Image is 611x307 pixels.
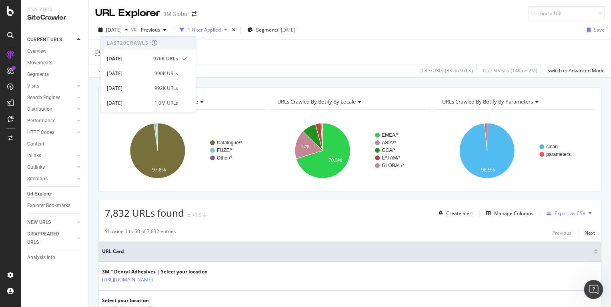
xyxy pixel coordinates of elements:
div: Url Explorer [27,190,52,198]
span: 7,832 URLs found [105,206,184,219]
span: 2025 Sep. 21st [106,26,122,33]
a: Analysis Info [27,253,83,262]
h4: URLs Crawled By Botify By parameters [440,95,588,108]
div: [DATE] [107,84,150,92]
div: Content [27,140,44,148]
div: +3.5% [192,212,206,219]
a: Sitemaps [27,175,75,183]
a: Performance [27,117,75,125]
div: 0.77 % Visits ( 14K on 2M ) [483,67,537,74]
div: 0.8 % URLs ( 8K on 976K ) [421,67,473,74]
div: CURRENT URLS [27,36,62,44]
div: SiteCrawler [27,13,82,22]
div: Explorer Bookmarks [27,201,70,210]
h4: URLs Crawled By Botify By locale [276,95,423,108]
text: EMEA/* [382,132,399,138]
a: Segments [27,70,83,79]
button: Manage Columns [483,208,533,218]
div: 976K URLs [153,55,178,62]
text: 98.5% [481,167,495,173]
div: Last 20 Crawls [107,40,148,46]
text: ASIA/* [382,140,396,146]
button: Previous [138,24,170,36]
button: Save [584,24,605,36]
div: HTTP Codes [27,128,54,137]
button: Segments[DATE] [244,24,298,36]
iframe: Intercom live chat [584,280,603,299]
text: GLOBAL/* [382,163,404,168]
button: Apply [95,64,118,77]
div: Visits [27,82,39,90]
div: Performance [27,117,55,125]
a: Inlinks [27,152,75,160]
text: Other/* [217,155,232,161]
a: Search Engines [27,94,75,102]
div: arrow-right-arrow-left [192,11,196,17]
text: clean [546,144,558,150]
div: Sitemaps [27,175,48,183]
div: 3M™ Dental Adhesives | Select your location [102,268,208,275]
span: DCSext.CDC [95,48,123,55]
button: Export as CSV [543,207,585,219]
svg: A chart. [105,116,266,185]
div: Select your location [102,297,194,304]
text: GCA/* [382,148,395,153]
div: Outlinks [27,163,45,171]
span: URLs Crawled By Botify By locale [277,98,356,105]
input: Find a URL [528,6,605,20]
img: Equal [187,214,190,217]
svg: A chart. [434,116,595,185]
button: Next [585,228,595,237]
button: Previous [552,228,571,237]
div: [DATE] [107,99,150,106]
div: Overview [27,47,46,56]
a: HTTP Codes [27,128,75,137]
div: 990K URLs [154,70,178,77]
div: Search Engines [27,94,60,102]
a: Url Explorer [27,190,83,198]
div: Next [585,229,595,236]
a: Distribution [27,105,75,114]
span: URLs Crawled By Botify By parameters [442,98,533,105]
span: Segments [256,26,278,33]
div: 992K URLs [154,84,178,92]
span: Previous [138,26,160,33]
svg: A chart. [270,116,431,185]
a: Visits [27,82,75,90]
div: Export as CSV [555,210,585,217]
span: URL Card [102,248,592,255]
div: Movements [27,59,52,67]
button: Switch to Advanced Mode [544,64,605,77]
text: parameters [546,152,571,157]
div: Switch to Advanced Mode [547,67,605,74]
div: Previous [552,229,571,236]
button: [DATE] [95,24,131,36]
div: Showing 1 to 50 of 7,832 entries [105,228,176,237]
div: Inlinks [27,152,41,160]
div: 1 Filter Applied [188,26,221,33]
div: [DATE] [107,70,150,77]
div: 1.0M URLs [154,99,178,106]
a: Movements [27,59,83,67]
text: 70.3% [328,157,342,163]
a: [URL][DOMAIN_NAME] [102,276,153,284]
div: Segments [27,70,49,79]
div: times [230,26,237,34]
a: CURRENT URLS [27,36,75,44]
a: Content [27,140,83,148]
div: [DATE] [281,26,295,33]
a: Explorer Bookmarks [27,201,83,210]
a: NEW URLS [27,218,75,227]
text: Catalogue/* [217,140,242,146]
text: 97.8% [152,167,166,172]
div: Analytics [27,6,82,13]
text: FUZE/* [217,148,233,153]
div: NEW URLS [27,218,51,227]
a: Outlinks [27,163,75,171]
button: Create alert [435,207,473,219]
button: 1 Filter Applied [176,24,230,36]
div: 3M Global [163,10,188,18]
